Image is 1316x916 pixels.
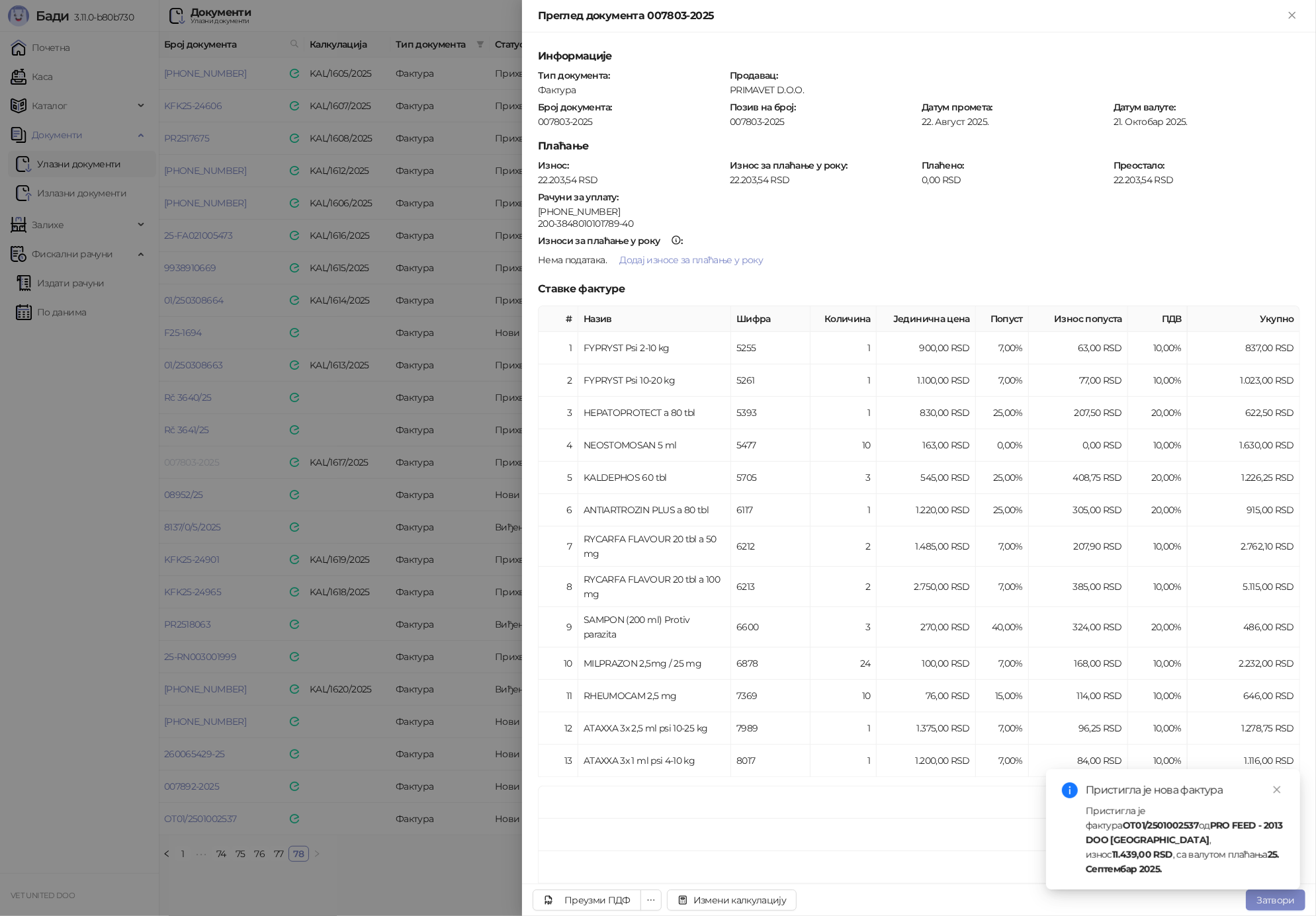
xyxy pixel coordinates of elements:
[922,101,992,113] strong: Датум промета :
[731,364,811,397] td: 5261
[1188,364,1300,397] td: 1.023,00 RSD
[538,138,1300,154] h5: Плаћање
[1029,397,1128,429] td: 207,50 RSD
[584,572,725,601] div: RYCARFA FLAVOUR 20 tbl a 100 mg
[539,786,1188,819] td: Збир ставки - Стопа 20%
[877,745,976,777] td: 1.200,00 RSD
[539,567,578,607] td: 8
[1153,374,1182,386] span: 10,00 %
[646,895,656,905] span: ellipsis
[811,526,877,567] td: 2
[538,281,1300,297] h5: Ставке фактуре
[1153,690,1182,702] span: 10,00 %
[811,306,877,332] th: Количина
[1029,332,1128,364] td: 63,00 RSD
[976,745,1029,777] td: 7,00%
[539,462,578,494] td: 5
[877,647,976,680] td: 100,00 RSD
[976,397,1029,429] td: 25,00%
[1188,429,1300,462] td: 1.630,00 RSD
[811,494,877,526] td: 1
[584,470,725,485] div: KALDEPHOS 60 tbl
[976,526,1029,567] td: 7,00%
[1029,680,1128,712] td: 114,00 RSD
[1188,607,1300,647] td: 486,00 RSD
[538,69,609,81] strong: Тип документа :
[976,680,1029,712] td: 15,00%
[1151,504,1182,516] span: 20,00 %
[976,647,1029,680] td: 7,00%
[584,656,725,671] div: MILPRAZON 2,5mg / 25 mg
[1188,462,1300,494] td: 1.226,25 RSD
[1153,581,1182,593] span: 10,00 %
[877,680,976,712] td: 76,00 RSD
[1062,782,1078,798] span: info-circle
[877,332,976,364] td: 900,00 RSD
[731,397,811,429] td: 5393
[920,174,1110,186] div: 0,00 RSD
[811,462,877,494] td: 3
[877,494,976,526] td: 1.220,00 RSD
[976,712,1029,745] td: 7,00%
[731,462,811,494] td: 5705
[1153,722,1182,734] span: 10,00 %
[584,688,725,703] div: RHEUMOCAM 2,5 mg
[539,647,578,680] td: 10
[584,753,725,768] div: ATAXXA 3x 1 ml psi 4-10 kg
[976,494,1029,526] td: 25,00%
[1151,472,1182,483] span: 20,00 %
[537,249,1301,271] div: .
[584,405,725,420] div: HEPATOPROTECT a 80 tbl
[539,364,578,397] td: 2
[1114,101,1176,113] strong: Датум валуте :
[1188,306,1300,332] th: Укупно
[877,429,976,462] td: 163,00 RSD
[877,306,976,332] th: Јединична цена
[537,84,726,96] div: Фактура
[1114,159,1164,171] strong: Преостало :
[539,526,578,567] td: 7
[877,462,976,494] td: 545,00 RSD
[1029,306,1128,332] th: Износ попуста
[730,69,777,81] strong: Продавац :
[538,159,568,171] strong: Износ :
[1086,782,1284,798] div: Пристигла је нова фактура
[538,235,683,247] strong: :
[1128,306,1188,332] th: ПДВ
[976,567,1029,607] td: 7,00%
[731,712,811,745] td: 7989
[1112,174,1301,186] div: 22.203,54 RSD
[1086,804,1284,876] div: Пристигла је фактура од , износ , са валутом плаћања
[877,364,976,397] td: 1.100,00 RSD
[1029,526,1128,567] td: 207,90 RSD
[1188,745,1300,777] td: 1.116,00 RSD
[731,429,811,462] td: 5477
[731,647,811,680] td: 6878
[811,567,877,607] td: 2
[976,332,1029,364] td: 7,00%
[1112,849,1173,860] strong: 11.439,00 RSD
[1029,607,1128,647] td: 324,00 RSD
[1188,567,1300,607] td: 5.115,00 RSD
[1153,540,1182,552] span: 10,00 %
[578,306,731,332] th: Назив
[1029,364,1128,397] td: 77,00 RSD
[538,48,1300,64] h5: Информације
[538,254,605,266] span: Нема података
[1188,647,1300,680] td: 2.232,00 RSD
[811,745,877,777] td: 1
[667,890,797,911] button: Измени калкулацију
[731,306,811,332] th: Шифра
[731,526,811,567] td: 6212
[1112,116,1301,128] div: 21. Октобар 2025.
[1029,712,1128,745] td: 96,25 RSD
[533,890,641,911] a: Преузми ПДФ
[539,680,578,712] td: 11
[538,191,618,203] strong: Рачуни за уплату :
[539,819,1188,851] td: Збир ставки - Стопа 10%
[1284,8,1300,24] button: Close
[539,429,578,462] td: 4
[811,364,877,397] td: 1
[811,647,877,680] td: 24
[539,607,578,647] td: 9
